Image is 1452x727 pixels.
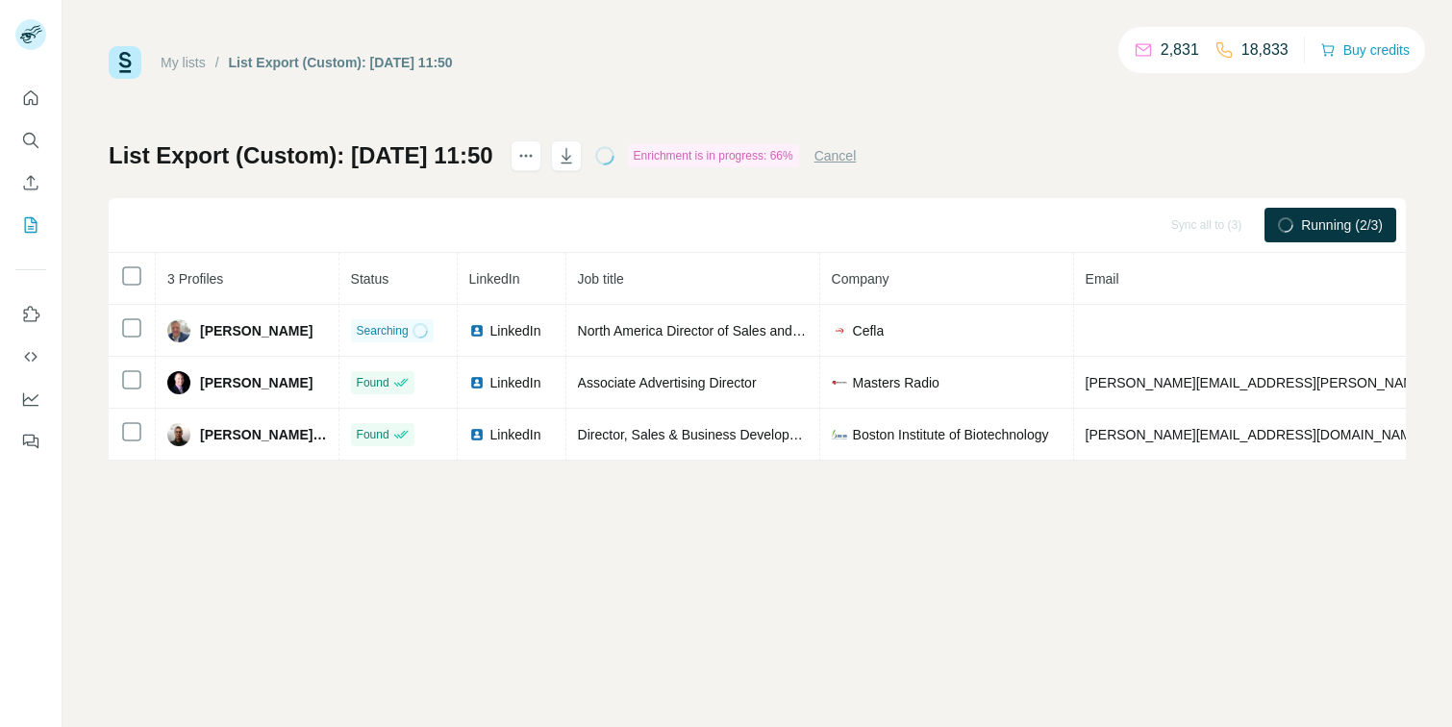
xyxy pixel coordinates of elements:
[469,271,520,287] span: LinkedIn
[511,140,541,171] button: actions
[351,271,389,287] span: Status
[853,425,1049,444] span: Boston Institute of Biotechnology
[229,53,453,72] div: List Export (Custom): [DATE] 11:50
[109,140,493,171] h1: List Export (Custom): [DATE] 11:50
[15,208,46,242] button: My lists
[490,321,541,340] span: LinkedIn
[357,322,409,339] span: Searching
[357,374,389,391] span: Found
[109,46,141,79] img: Surfe Logo
[167,319,190,342] img: Avatar
[578,427,940,442] span: Director, Sales & Business Development, CMC Management
[200,373,313,392] span: [PERSON_NAME]
[15,339,46,374] button: Use Surfe API
[490,425,541,444] span: LinkedIn
[628,144,799,167] div: Enrichment is in progress: 66%
[1086,427,1424,442] span: [PERSON_NAME][EMAIL_ADDRESS][DOMAIN_NAME]
[15,297,46,332] button: Use Surfe on LinkedIn
[1320,37,1410,63] button: Buy credits
[469,427,485,442] img: LinkedIn logo
[167,371,190,394] img: Avatar
[1161,38,1199,62] p: 2,831
[832,427,847,442] img: company-logo
[814,146,857,165] button: Cancel
[469,375,485,390] img: LinkedIn logo
[832,271,889,287] span: Company
[200,425,327,444] span: [PERSON_NAME], PMP
[853,373,939,392] span: Masters Radio
[167,271,223,287] span: 3 Profiles
[1241,38,1289,62] p: 18,833
[490,373,541,392] span: LinkedIn
[357,426,389,443] span: Found
[578,271,624,287] span: Job title
[15,382,46,416] button: Dashboard
[167,423,190,446] img: Avatar
[215,53,219,72] li: /
[15,424,46,459] button: Feedback
[15,123,46,158] button: Search
[832,323,847,338] img: company-logo
[1301,215,1383,235] span: Running (2/3)
[15,165,46,200] button: Enrich CSV
[469,323,485,338] img: LinkedIn logo
[578,323,841,338] span: North America Director of Sales and Service
[832,375,847,390] img: company-logo
[161,55,206,70] a: My lists
[1086,271,1119,287] span: Email
[853,321,885,340] span: Cefla
[578,375,757,390] span: Associate Advertising Director
[200,321,313,340] span: [PERSON_NAME]
[15,81,46,115] button: Quick start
